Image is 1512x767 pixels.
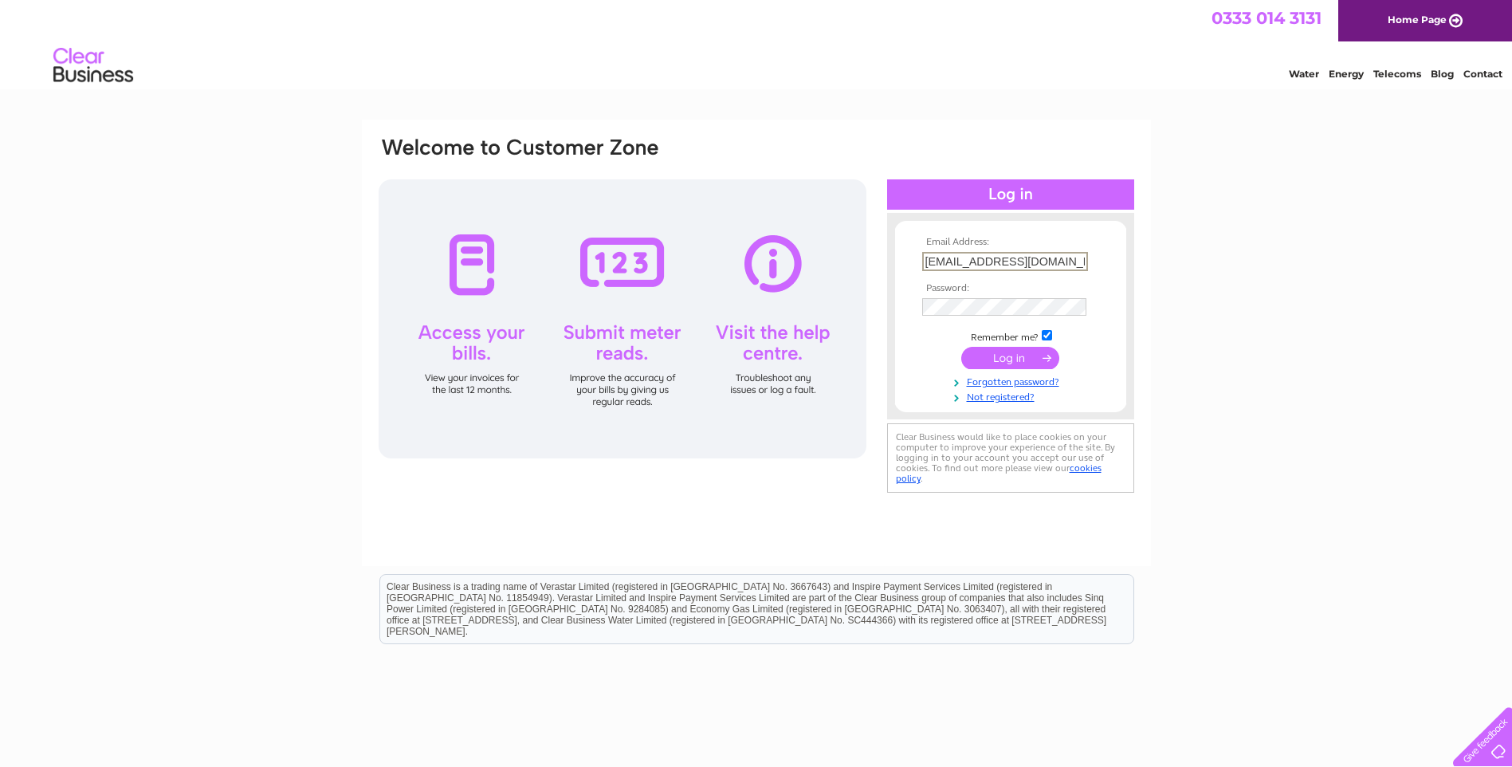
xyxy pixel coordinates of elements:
div: Clear Business would like to place cookies on your computer to improve your experience of the sit... [887,423,1134,493]
a: 0333 014 3131 [1212,8,1322,28]
a: Telecoms [1373,68,1421,80]
a: Not registered? [922,388,1103,403]
a: Energy [1329,68,1364,80]
th: Email Address: [918,237,1103,248]
a: Blog [1431,68,1454,80]
a: Forgotten password? [922,373,1103,388]
a: Contact [1463,68,1502,80]
div: Clear Business is a trading name of Verastar Limited (registered in [GEOGRAPHIC_DATA] No. 3667643... [380,9,1133,77]
a: cookies policy [896,462,1102,484]
th: Password: [918,283,1103,294]
img: logo.png [53,41,134,90]
input: Submit [961,347,1059,369]
a: Water [1289,68,1319,80]
td: Remember me? [918,328,1103,344]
